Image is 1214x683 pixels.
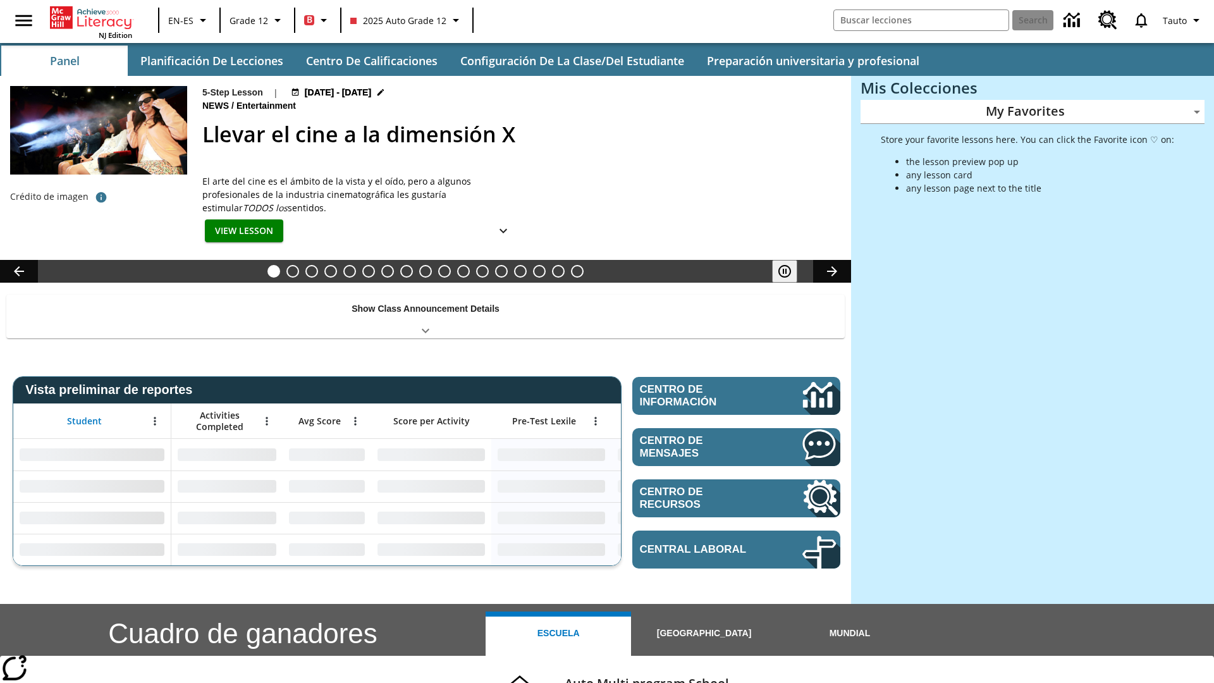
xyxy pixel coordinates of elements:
[267,265,280,278] button: Slide 1 Llevar el cine a la dimensión X
[906,182,1174,195] li: any lesson page next to the title
[10,190,89,203] p: Crédito de imagen
[230,14,268,27] span: Grade 12
[512,415,576,427] span: Pre-Test Lexile
[861,100,1205,124] div: My Favorites
[298,415,341,427] span: Avg Score
[25,383,199,397] span: Vista preliminar de reportes
[6,295,845,338] div: Show Class Announcement Details
[299,9,336,32] button: Boost El color de la clase es rojo. Cambiar el color de la clase.
[632,479,840,517] a: Centro de recursos, Se abrirá en una pestaña nueva.
[67,415,102,427] span: Student
[631,612,776,656] button: [GEOGRAPHIC_DATA]
[283,471,371,502] div: No Data,
[906,155,1174,168] li: the lesson preview pop up
[305,86,371,99] span: [DATE] - [DATE]
[881,133,1174,146] p: Store your favorite lessons here. You can click the Favorite icon ♡ on:
[286,265,299,278] button: Slide 2 Día del Trabajo
[171,471,283,502] div: No Data,
[171,534,283,565] div: No Data,
[89,186,114,209] button: Crédito de foto: The Asahi Shimbun vía Getty Images
[906,168,1174,182] li: any lesson card
[640,486,764,511] span: Centro de recursos
[273,86,278,99] span: |
[288,86,388,99] button: Aug 18 - Aug 24 Elegir fechas
[202,175,518,214] p: El arte del cine es el ámbito de la vista y el oído, pero a algunos profesionales de la industria...
[495,265,508,278] button: Slide 13 Career Lesson
[640,383,759,409] span: Centro de información
[283,439,371,471] div: No Data,
[50,5,132,30] a: Portada
[514,265,527,278] button: Slide 14 Between Two Worlds
[231,101,234,111] span: /
[205,219,283,243] button: View Lesson
[586,412,605,431] button: Abrir menú
[611,471,732,502] div: No Data,
[202,99,231,113] span: News
[345,9,469,32] button: Class: 2025 Auto Grade 12, Selecciona una clase
[50,4,132,40] div: Portada
[611,534,732,565] div: No Data,
[632,531,840,569] a: Central laboral
[202,86,263,99] p: 5-Step Lesson
[243,202,288,214] em: TODOS los
[343,265,356,278] button: Slide 5 ¡Fuera! ¡Es privado!
[450,46,694,76] button: Configuración de la clase/del estudiante
[168,14,193,27] span: EN-ES
[283,534,371,565] div: No Data,
[611,439,732,471] div: No Data,
[457,265,470,278] button: Slide 11 Mixed Practice: Citing Evidence
[99,30,132,40] span: NJ Edition
[697,46,929,76] button: Preparación universitaria y profesional
[632,428,840,466] a: Centro de mensajes
[236,99,298,113] span: Entertainment
[305,265,318,278] button: Slide 3 Animal Partners
[419,265,432,278] button: Slide 9 Fashion Forward in Ancient Rome
[352,302,500,316] p: Show Class Announcement Details
[202,118,836,151] h2: Llevar el cine a la dimensión X
[861,79,1205,97] h3: Mis Colecciones
[1163,14,1187,27] span: Tauto
[362,265,375,278] button: Slide 6 The Last Homesteaders
[381,265,394,278] button: Slide 7 Solar Power to the People
[145,412,164,431] button: Abrir menú
[350,14,446,27] span: 2025 Auto Grade 12
[1056,3,1091,38] a: Centro de información
[178,410,261,433] span: Activities Completed
[224,9,290,32] button: Grado: Grade 12, Elige un grado
[486,612,631,656] button: Escuela
[1,46,128,76] button: Panel
[283,502,371,534] div: No Data,
[324,265,337,278] button: Slide 4 ¿Los autos del futuro?
[163,9,216,32] button: Language: EN-ES, Selecciona un idioma
[476,265,489,278] button: Slide 12 Pre-release lesson
[1125,4,1158,37] a: Notificaciones
[1091,3,1125,37] a: Centro de recursos, Se abrirá en una pestaña nueva.
[640,543,764,556] span: Central laboral
[393,415,470,427] span: Score per Activity
[171,502,283,534] div: No Data,
[777,612,923,656] button: Mundial
[611,502,732,534] div: No Data,
[1158,9,1209,32] button: Perfil/Configuración
[813,260,851,283] button: Carrusel de lecciones, seguir
[772,260,810,283] div: Pausar
[640,434,764,460] span: Centro de mensajes
[571,265,584,278] button: Slide 17 El equilibrio de la Constitución
[438,265,451,278] button: Slide 10 The Invasion of the Free CD
[346,412,365,431] button: Abrir menú
[400,265,413,278] button: Slide 8 Attack of the Terrifying Tomatoes
[5,2,42,39] button: Abrir el menú lateral
[307,12,312,28] span: B
[491,219,516,243] button: Ver más
[632,377,840,415] a: Centro de información
[834,10,1009,30] input: search field
[10,86,187,175] img: El panel situado frente a los asientos rocía con agua nebulizada al feliz público en un cine equi...
[171,439,283,471] div: No Data,
[257,412,276,431] button: Abrir menú
[772,260,797,283] button: Pausar
[552,265,565,278] button: Slide 16 Point of View
[296,46,448,76] button: Centro de calificaciones
[533,265,546,278] button: Slide 15 ¡Hurra por el Día de la Constitución!
[130,46,293,76] button: Planificación de lecciones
